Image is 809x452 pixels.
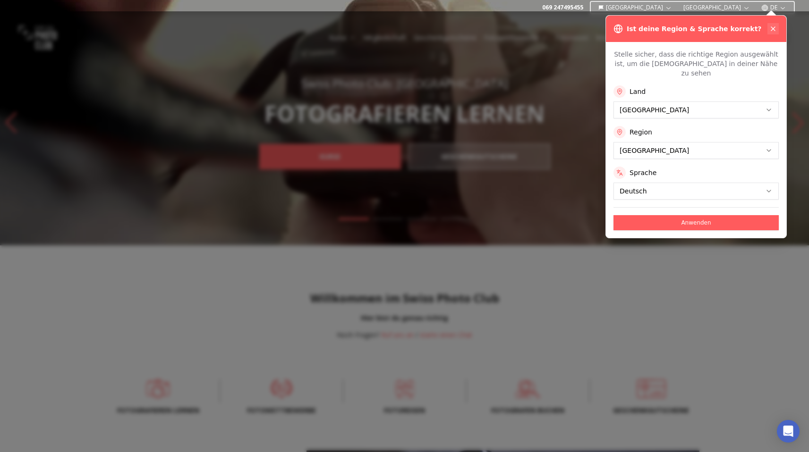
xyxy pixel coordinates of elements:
a: 069 247495455 [542,4,583,11]
button: [GEOGRAPHIC_DATA] [595,2,676,13]
h3: Ist deine Region & Sprache korrekt? [627,24,761,33]
label: Land [630,87,646,96]
button: DE [758,2,790,13]
label: Sprache [630,168,656,177]
button: Anwenden [613,215,779,230]
div: Open Intercom Messenger [777,420,800,443]
p: Stelle sicher, dass die richtige Region ausgewählt ist, um die [DEMOGRAPHIC_DATA] in deiner Nähe ... [613,50,779,78]
label: Region [630,127,652,137]
button: [GEOGRAPHIC_DATA] [680,2,754,13]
